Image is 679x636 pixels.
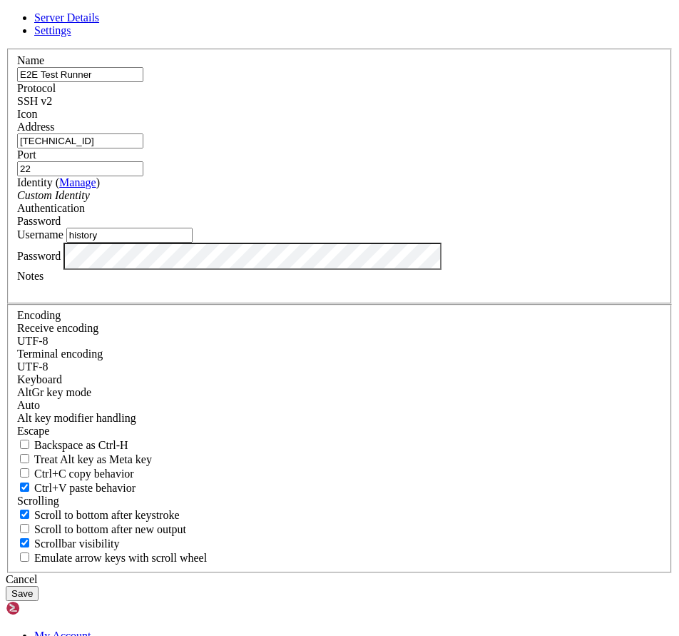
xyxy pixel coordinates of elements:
[34,11,99,24] a: Server Details
[17,537,120,550] label: The vertical scrollbar mode.
[17,335,48,347] span: UTF-8
[17,453,152,465] label: Whether the Alt key acts as a Meta key or as a distinct Alt key.
[6,601,88,615] img: Shellngn
[17,95,52,107] span: SSH v2
[20,524,29,533] input: Scroll to bottom after new output
[17,412,136,424] label: Controls how the Alt key is handled. Escape: Send an ESC prefix. 8-Bit: Add 128 to the typed char...
[6,586,39,601] button: Save
[17,54,44,66] label: Name
[17,509,180,521] label: Whether to scroll to the bottom on any keystroke.
[17,309,61,321] label: Encoding
[34,482,136,494] span: Ctrl+V paste behavior
[17,202,85,214] label: Authentication
[17,468,134,480] label: Ctrl-C copies if true, send ^C to host if false. Ctrl-Shift-C sends ^C to host if true, copies if...
[17,215,662,228] div: Password
[17,482,136,494] label: Ctrl+V pastes if true, sends ^V to host if false. Ctrl+Shift+V sends ^V to host if true, pastes i...
[6,573,673,586] div: Cancel
[34,523,186,535] span: Scroll to bottom after new output
[17,386,91,398] label: Set the expected encoding for data received from the host. If the encodings do not match, visual ...
[20,468,29,478] input: Ctrl+C copy behavior
[34,537,120,550] span: Scrollbar visibility
[17,189,662,202] div: Custom Identity
[17,176,100,188] label: Identity
[17,67,143,82] input: Server Name
[17,121,54,133] label: Address
[17,189,90,201] i: Custom Identity
[17,373,62,385] label: Keyboard
[17,249,61,261] label: Password
[59,176,96,188] a: Manage
[20,552,29,562] input: Emulate arrow keys with scroll wheel
[20,483,29,492] input: Ctrl+V paste behavior
[17,133,143,148] input: Host Name or IP
[34,468,134,480] span: Ctrl+C copy behavior
[34,439,128,451] span: Backspace as Ctrl-H
[34,453,152,465] span: Treat Alt key as Meta key
[20,510,29,519] input: Scroll to bottom after keystroke
[34,509,180,521] span: Scroll to bottom after keystroke
[20,440,29,449] input: Backspace as Ctrl-H
[17,552,207,564] label: When using the alternative screen buffer, and DECCKM (Application Cursor Keys) is active, mouse w...
[20,538,29,547] input: Scrollbar visibility
[34,552,207,564] span: Emulate arrow keys with scroll wheel
[17,348,103,360] label: The default terminal encoding. ISO-2022 enables character map translations (like graphics maps). ...
[17,523,186,535] label: Scroll to bottom after new output.
[17,425,49,437] span: Escape
[17,108,37,120] label: Icon
[17,215,61,227] span: Password
[17,95,662,108] div: SSH v2
[17,399,662,412] div: Auto
[17,425,662,438] div: Escape
[34,24,71,36] a: Settings
[20,454,29,463] input: Treat Alt key as Meta key
[17,360,662,373] div: UTF-8
[56,176,100,188] span: ( )
[17,270,44,282] label: Notes
[17,322,98,334] label: Set the expected encoding for data received from the host. If the encodings do not match, visual ...
[17,399,40,411] span: Auto
[17,495,59,507] label: Scrolling
[17,148,36,161] label: Port
[17,82,56,94] label: Protocol
[66,228,193,243] input: Login Username
[17,161,143,176] input: Port Number
[17,335,662,348] div: UTF-8
[17,228,63,241] label: Username
[17,360,48,373] span: UTF-8
[17,439,128,451] label: If true, the backspace should send BS ('\x08', aka ^H). Otherwise the backspace key should send '...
